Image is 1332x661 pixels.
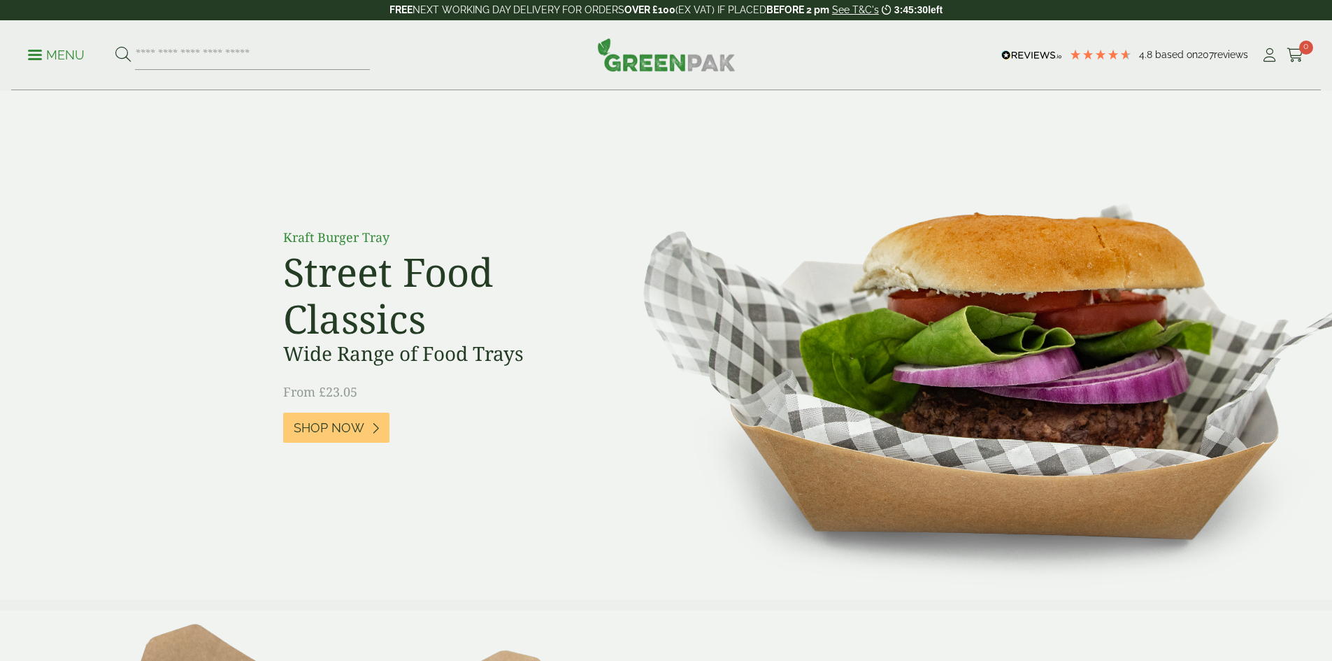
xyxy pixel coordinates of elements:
i: Cart [1287,48,1304,62]
span: 3:45:30 [894,4,928,15]
a: See T&C's [832,4,879,15]
strong: FREE [389,4,413,15]
a: 0 [1287,45,1304,66]
img: REVIEWS.io [1001,50,1062,60]
span: Based on [1155,49,1198,60]
i: My Account [1261,48,1278,62]
span: 207 [1198,49,1214,60]
span: 0 [1299,41,1313,55]
h3: Wide Range of Food Trays [283,342,598,366]
span: left [928,4,943,15]
p: Menu [28,47,85,64]
p: Kraft Burger Tray [283,228,598,247]
span: 4.8 [1139,49,1155,60]
span: reviews [1214,49,1248,60]
a: Menu [28,47,85,61]
img: Street Food Classics [599,91,1332,599]
h2: Street Food Classics [283,248,598,342]
span: From £23.05 [283,383,357,400]
strong: BEFORE 2 pm [766,4,829,15]
img: GreenPak Supplies [597,38,736,71]
span: Shop Now [294,420,364,436]
strong: OVER £100 [624,4,675,15]
a: Shop Now [283,413,389,443]
div: 4.79 Stars [1069,48,1132,61]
